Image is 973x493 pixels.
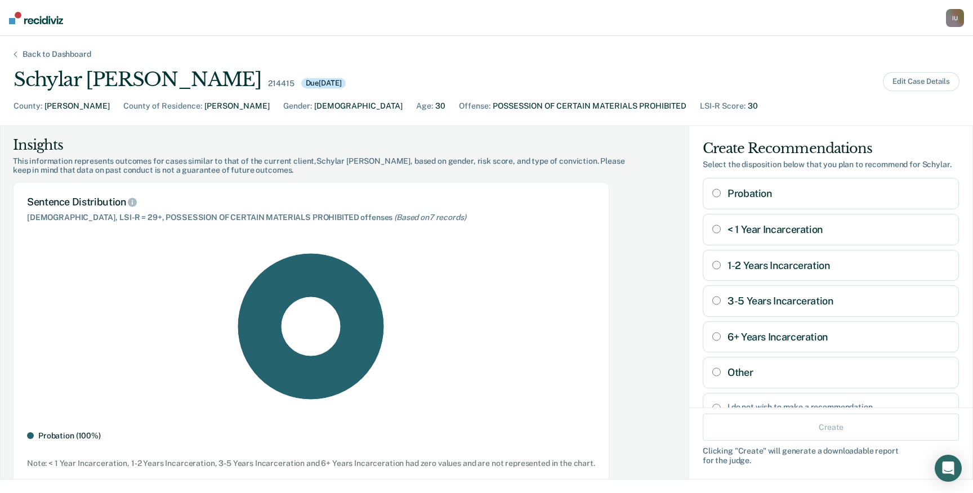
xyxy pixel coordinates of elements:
[493,100,686,112] div: POSSESSION OF CERTAIN MATERIALS PROHIBITED
[9,12,63,24] img: Recidiviz
[703,414,959,441] button: Create
[204,100,270,112] div: [PERSON_NAME]
[394,213,466,222] span: (Based on 7 records )
[27,459,595,468] div: Note: < 1 Year Incarceration, 1-2 Years Incarceration, 3-5 Years Incarceration and 6+ Years Incar...
[727,402,949,412] label: I do not wish to make a recommendation
[13,136,660,154] div: Insights
[703,160,959,169] div: Select the disposition below that you plan to recommend for Schylar .
[301,78,346,88] div: Due [DATE]
[727,366,949,379] label: Other
[14,68,261,91] div: Schylar [PERSON_NAME]
[748,100,758,112] div: 30
[283,100,312,112] div: Gender :
[727,187,949,200] label: Probation
[435,100,445,112] div: 30
[44,100,110,112] div: [PERSON_NAME]
[703,140,959,158] div: Create Recommendations
[935,455,962,482] div: Open Intercom Messenger
[38,431,101,441] div: Probation ( 100 %)
[727,331,949,343] label: 6+ Years Incarceration
[727,223,949,236] label: < 1 Year Incarceration
[727,295,949,307] label: 3-5 Years Incarceration
[727,259,949,272] label: 1-2 Years Incarceration
[14,100,42,112] div: County :
[123,100,202,112] div: County of Residence :
[13,156,660,176] div: This information represents outcomes for cases similar to that of the current client, Schylar [PE...
[314,100,403,112] div: [DEMOGRAPHIC_DATA]
[703,446,959,465] div: Clicking " Create " will generate a downloadable report for the judge.
[27,213,595,222] div: [DEMOGRAPHIC_DATA], LSI-R = 29+, POSSESSION OF CERTAIN MATERIALS PROHIBITED offenses
[883,72,959,91] button: Edit Case Details
[946,9,964,27] button: IU
[700,100,746,112] div: LSI-R Score :
[9,50,105,59] div: Back to Dashboard
[946,9,964,27] div: I U
[268,79,294,88] div: 214415
[416,100,433,112] div: Age :
[27,196,595,208] div: Sentence Distribution
[459,100,490,112] div: Offense :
